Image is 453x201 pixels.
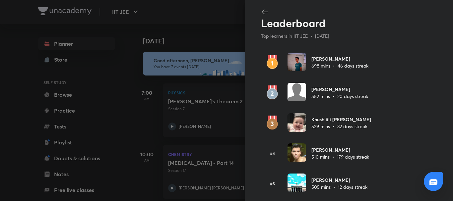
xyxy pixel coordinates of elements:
p: 552 mins • 20 days streak [311,93,368,100]
img: Avatar [288,143,306,162]
img: rank2.svg [261,85,284,100]
h6: [PERSON_NAME] [311,176,367,183]
h6: [PERSON_NAME] [311,86,368,93]
h2: Leaderboard [261,17,415,29]
p: 510 mins • 179 days streak [311,153,369,160]
p: 505 mins • 12 days streak [311,183,367,190]
img: Avatar [288,53,306,71]
h6: Khushiiiii [PERSON_NAME] [311,116,371,123]
h6: [PERSON_NAME] [311,146,369,153]
p: 529 mins • 32 days streak [311,123,371,130]
h6: [PERSON_NAME] [311,55,368,62]
h6: #5 [261,180,284,186]
p: 698 mins • 46 days streak [311,62,368,69]
img: Avatar [288,113,306,132]
p: Top learners in IIT JEE • [DATE] [261,32,415,39]
img: rank1.svg [261,55,284,70]
img: rank3.svg [261,116,284,130]
img: Avatar [288,174,306,192]
h6: #4 [261,150,284,156]
img: Avatar [288,83,306,101]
